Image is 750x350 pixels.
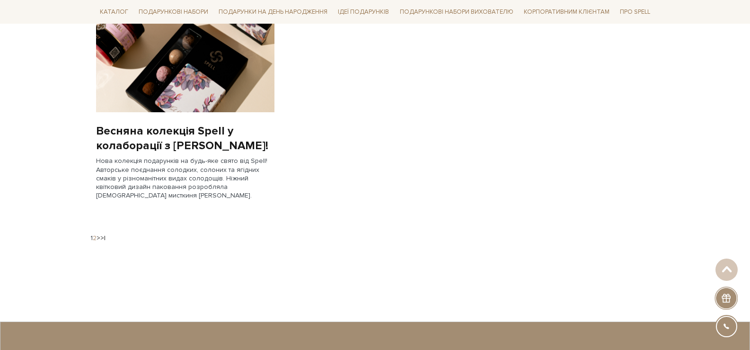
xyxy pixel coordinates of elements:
a: Подарункові набори [135,5,212,19]
a: Подарункові набори вихователю [396,4,517,20]
p: Нова колекція подарунків на будь-яке свято від Spell! Авторське поєднання солодких, солоних та яг... [96,157,274,200]
a: Ідеї подарунків [334,5,393,19]
a: > [97,234,100,242]
a: >| [100,234,106,242]
a: Корпоративним клієнтам [520,4,613,20]
span: 1 [90,234,93,242]
a: Подарунки на День народження [215,5,331,19]
a: 2 [93,234,97,242]
a: Весняна колекція Spell у колаборації з [PERSON_NAME]! [96,124,274,153]
a: Каталог [96,5,132,19]
a: Про Spell [616,5,654,19]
